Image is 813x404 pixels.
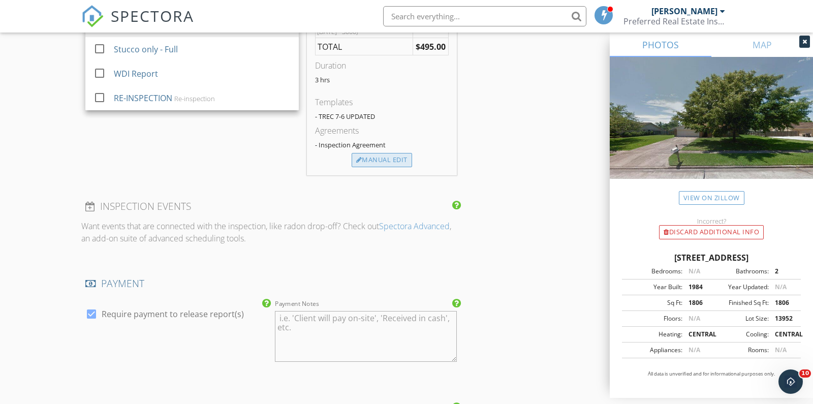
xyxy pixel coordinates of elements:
div: Bedrooms: [625,267,682,276]
p: Want events that are connected with the inspection, like radon drop-off? Check out , an add-on su... [81,220,461,244]
a: PHOTOS [610,33,711,57]
div: Templates [315,96,449,108]
div: Bathrooms: [711,267,769,276]
a: MAP [711,33,813,57]
strong: $495.00 [416,41,446,52]
div: Preferred Real Estate Inspections, PLLC. [623,16,725,26]
div: Cooling: [711,330,769,339]
span: N/A [689,314,700,323]
span: N/A [689,267,700,275]
div: Manual Edit [352,153,412,167]
div: [STREET_ADDRESS] [622,252,801,264]
div: CENTRAL [682,330,711,339]
div: Year Built: [625,283,682,292]
div: Agreements [315,125,449,137]
div: Duration [315,59,449,72]
div: 1984 [682,283,711,292]
div: $395.00 (Base) +$100.00 (sqft [DATE] - 3000) [317,19,411,36]
div: Discard Additional info [659,225,764,239]
div: Rooms: [711,346,769,355]
div: 2 [769,267,798,276]
div: - TREC 7-6 UPDATED [315,112,449,120]
span: 10 [799,369,811,378]
span: SPECTORA [111,5,194,26]
div: Sq Ft: [625,298,682,307]
div: 13952 [769,314,798,323]
div: WDI Report [114,68,158,80]
a: View on Zillow [679,191,744,205]
a: SPECTORA [81,14,194,35]
p: All data is unverified and for informational purposes only. [622,370,801,378]
div: Lot Size: [711,314,769,323]
div: Finished Sq Ft: [711,298,769,307]
input: Search everything... [383,6,586,26]
span: N/A [689,346,700,354]
td: TOTAL [315,38,413,55]
div: [PERSON_NAME] [651,6,717,16]
a: Spectora Advanced [379,221,450,232]
p: 3 hrs [315,76,449,84]
div: CENTRAL [769,330,798,339]
h4: PAYMENT [85,277,457,290]
div: Incorrect? [610,217,813,225]
div: Year Updated: [711,283,769,292]
div: - Inspection Agreement [315,141,449,149]
div: 1806 [769,298,798,307]
div: Heating: [625,330,682,339]
iframe: Intercom live chat [778,369,803,394]
img: The Best Home Inspection Software - Spectora [81,5,104,27]
div: Appliances: [625,346,682,355]
div: Re-inspection [174,95,215,103]
div: RE-INSPECTION [114,92,172,104]
img: streetview [610,57,813,203]
div: Stucco only - Full [114,43,178,55]
div: Floors: [625,314,682,323]
label: Require payment to release report(s) [102,309,244,319]
span: N/A [775,346,787,354]
h4: INSPECTION EVENTS [85,200,457,213]
div: 1806 [682,298,711,307]
span: N/A [775,283,787,291]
